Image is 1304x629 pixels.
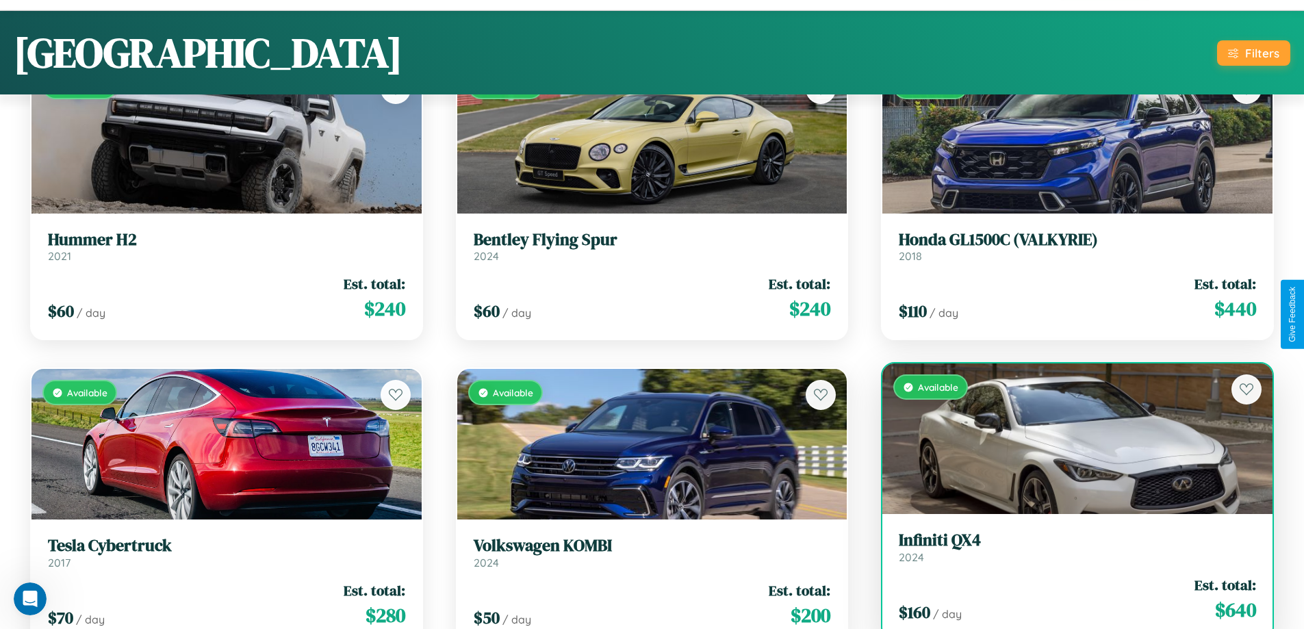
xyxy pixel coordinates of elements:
a: Honda GL1500C (VALKYRIE)2018 [899,230,1256,264]
h3: Tesla Cybertruck [48,536,405,556]
span: 2018 [899,249,922,263]
a: Infiniti QX42024 [899,530,1256,564]
span: / day [502,306,531,320]
span: Est. total: [344,580,405,600]
a: Tesla Cybertruck2017 [48,536,405,569]
span: $ 60 [48,300,74,322]
span: $ 110 [899,300,927,322]
a: Bentley Flying Spur2024 [474,230,831,264]
button: Filters [1217,40,1290,66]
span: / day [77,306,105,320]
span: Available [493,387,533,398]
span: Available [67,387,107,398]
h3: Hummer H2 [48,230,405,250]
div: Filters [1245,46,1279,60]
span: / day [930,306,958,320]
span: $ 240 [364,295,405,322]
span: Available [918,381,958,393]
span: 2024 [474,249,499,263]
iframe: Intercom live chat [14,582,47,615]
span: Est. total: [1194,274,1256,294]
span: $ 640 [1215,596,1256,624]
span: $ 50 [474,606,500,629]
span: $ 60 [474,300,500,322]
span: Est. total: [769,274,830,294]
span: $ 70 [48,606,73,629]
h3: Volkswagen KOMBI [474,536,831,556]
span: $ 280 [366,602,405,629]
span: Est. total: [344,274,405,294]
span: / day [502,613,531,626]
span: $ 440 [1214,295,1256,322]
h1: [GEOGRAPHIC_DATA] [14,25,402,81]
a: Hummer H22021 [48,230,405,264]
span: 2017 [48,556,71,569]
span: 2024 [474,556,499,569]
span: Est. total: [1194,575,1256,595]
span: 2024 [899,550,924,564]
span: / day [933,607,962,621]
span: 2021 [48,249,71,263]
span: $ 160 [899,601,930,624]
span: Est. total: [769,580,830,600]
a: Volkswagen KOMBI2024 [474,536,831,569]
span: $ 240 [789,295,830,322]
h3: Infiniti QX4 [899,530,1256,550]
span: / day [76,613,105,626]
h3: Bentley Flying Spur [474,230,831,250]
div: Give Feedback [1288,287,1297,342]
span: $ 200 [791,602,830,629]
h3: Honda GL1500C (VALKYRIE) [899,230,1256,250]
